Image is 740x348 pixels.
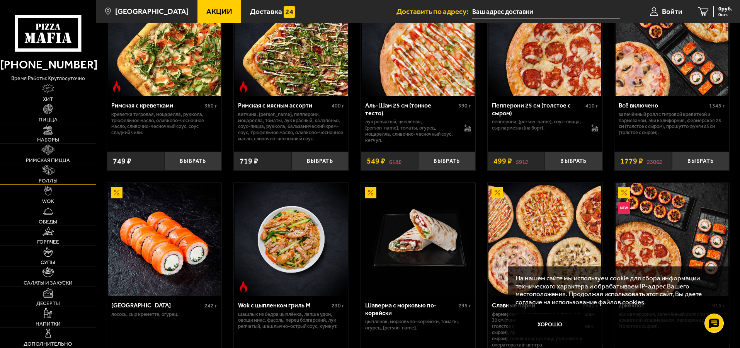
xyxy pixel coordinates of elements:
[107,183,222,296] a: АкционныйФиладельфия
[365,187,376,198] img: Акционный
[332,102,344,109] span: 400 г
[41,260,55,265] span: Супы
[488,183,601,296] img: Славные парни
[662,8,682,15] span: Войти
[284,6,295,18] img: 15daf4d41897b9f0e9f617042186c801.svg
[515,314,585,337] button: Хорошо
[618,202,630,214] img: Новинка
[585,102,598,109] span: 410 г
[111,187,122,198] img: Акционный
[620,157,643,165] span: 1779 ₽
[709,102,725,109] span: 1345 г
[37,137,59,143] span: Наборы
[332,302,344,309] span: 230 г
[234,183,349,296] a: Острое блюдоWok с цыпленком гриль M
[111,111,218,136] p: креветка тигровая, моцарелла, руккола, трюфельное масло, оливково-чесночное масло, сливочно-чесно...
[24,341,72,347] span: Дополнительно
[238,81,249,92] img: Острое блюдо
[389,157,401,165] s: 618 ₽
[619,102,707,109] div: Всё включено
[111,302,203,309] div: [GEOGRAPHIC_DATA]
[618,187,630,198] img: Акционный
[26,158,70,163] span: Римская пицца
[488,183,602,296] a: АкционныйСлавные парни
[238,302,330,309] div: Wok с цыпленком гриль M
[365,119,457,143] p: лук репчатый, цыпленок, [PERSON_NAME], томаты, огурец, моцарелла, сливочно-чесночный соус, кетчуп.
[492,302,580,309] div: Славные парни
[111,102,203,109] div: Римская с креветками
[458,302,471,309] span: 295 г
[619,111,725,136] p: Запечённый ролл с тигровой креветкой и пармезаном, Эби Калифорния, Фермерская 25 см (толстое с сы...
[24,280,73,286] span: Салаты и закуски
[492,119,583,131] p: пепперони, [PERSON_NAME], соус-пицца, сыр пармезан (на борт).
[647,157,662,165] s: 2306 ₽
[250,8,282,15] span: Доставка
[111,311,218,317] p: лосось, Сыр креметте, огурец.
[111,81,122,92] img: Острое блюдо
[36,301,60,306] span: Десерты
[718,6,732,12] span: 0 руб.
[516,157,528,165] s: 591 ₽
[458,102,471,109] span: 390 г
[113,157,131,165] span: 749 ₽
[238,111,344,142] p: ветчина, [PERSON_NAME], пепперони, моцарелла, томаты, лук красный, халапеньо, соус-пицца, руккола...
[39,219,57,225] span: Обеды
[418,152,475,171] button: Выбрать
[238,281,249,292] img: Острое блюдо
[365,319,471,331] p: цыпленок, морковь по-корейски, томаты, огурец, [PERSON_NAME].
[672,152,729,171] button: Выбрать
[204,302,217,309] span: 242 г
[115,8,189,15] span: [GEOGRAPHIC_DATA]
[396,8,472,15] span: Доставить по адресу:
[204,102,217,109] span: 360 г
[367,157,385,165] span: 549 ₽
[238,102,330,109] div: Римская с мясным ассорти
[515,274,718,306] p: На нашем сайте мы используем cookie для сбора информации технического характера и обрабатываем IP...
[240,157,258,165] span: 719 ₽
[108,183,221,296] img: Филадельфия
[37,239,59,245] span: Горячее
[206,8,232,15] span: Акции
[365,102,457,116] div: Аль-Шам 25 см (тонкое тесто)
[614,183,729,296] a: АкционныйНовинкаДжекпот
[492,187,503,198] img: Акционный
[39,178,58,184] span: Роллы
[365,302,457,316] div: Шаверма с морковью по-корейски
[238,311,344,330] p: шашлык из бедра цыплёнка, лапша удон, овощи микс, фасоль, перец болгарский, лук репчатый, шашлычн...
[472,5,620,19] input: Ваш адрес доставки
[36,321,61,327] span: Напитки
[164,152,221,171] button: Выбрать
[235,183,347,296] img: Wok с цыпленком гриль M
[493,157,512,165] span: 499 ₽
[545,152,602,171] button: Выбрать
[718,12,732,17] span: 0 шт.
[42,199,54,204] span: WOK
[492,102,583,116] div: Пепперони 25 см (толстое с сыром)
[39,117,58,123] span: Пицца
[361,183,476,296] a: АкционныйШаверма с морковью по-корейски
[362,183,475,296] img: Шаверма с морковью по-корейски
[43,97,53,102] span: Хит
[291,152,349,171] button: Выбрать
[616,183,728,296] img: Джекпот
